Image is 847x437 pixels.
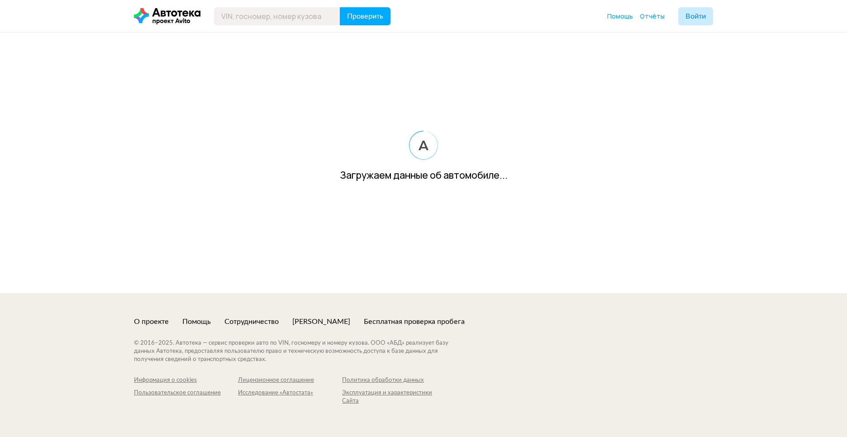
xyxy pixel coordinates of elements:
[134,389,238,397] div: Пользовательское соглашение
[134,339,466,364] div: © 2016– 2025 . Автотека — сервис проверки авто по VIN, госномеру и номеру кузова. ООО «АБД» реали...
[678,7,713,25] button: Войти
[224,317,279,327] a: Сотрудничество
[342,389,446,405] a: Эксплуатация и характеристики Сайта
[607,12,633,20] span: Помощь
[292,317,350,327] a: [PERSON_NAME]
[640,12,665,21] a: Отчёты
[342,376,446,385] a: Политика обработки данных
[340,169,508,182] div: Загружаем данные об автомобиле...
[685,13,706,20] span: Войти
[134,317,169,327] a: О проекте
[238,389,342,405] a: Исследование «Автостата»
[214,7,340,25] input: VIN, госномер, номер кузова
[607,12,633,21] a: Помощь
[238,376,342,385] a: Лицензионное соглашение
[238,389,342,397] div: Исследование «Автостата»
[134,389,238,405] a: Пользовательское соглашение
[364,317,465,327] a: Бесплатная проверка пробега
[134,376,238,385] a: Информация о cookies
[182,317,211,327] a: Помощь
[640,12,665,20] span: Отчёты
[340,7,390,25] button: Проверить
[347,13,383,20] span: Проверить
